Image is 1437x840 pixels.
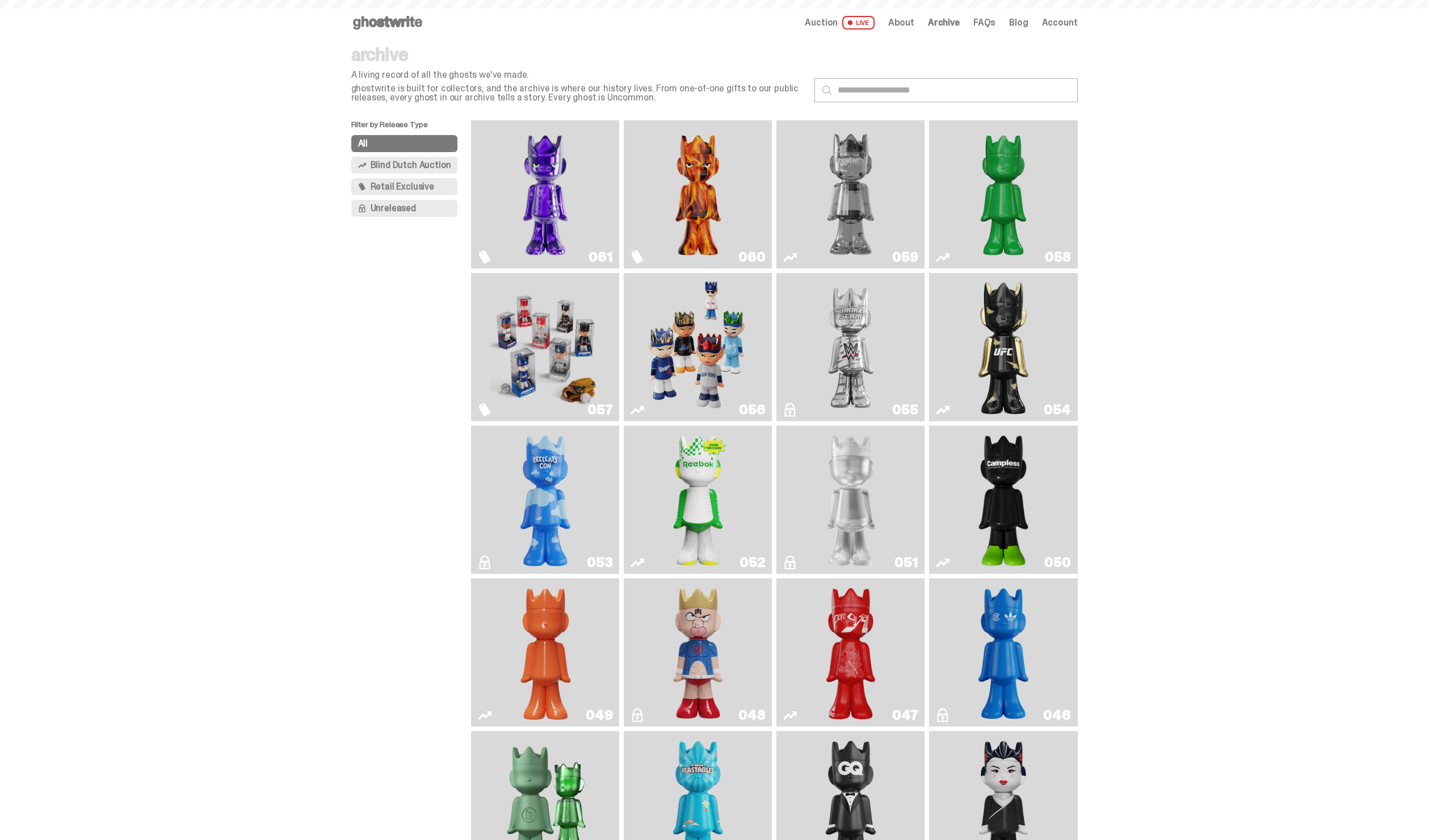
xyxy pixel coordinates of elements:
[892,403,918,417] div: 055
[973,18,995,27] a: FAQs
[821,430,881,569] img: LLLoyalty
[842,16,875,30] span: LIVE
[371,161,451,170] span: Blind Dutch Auction
[936,583,1070,722] a: ComplexCon HK
[586,708,612,722] div: 049
[973,583,1033,722] img: ComplexCon HK
[351,120,472,135] p: Filter by Release Type
[478,125,612,264] a: Fantasy
[1044,403,1070,417] div: 054
[738,250,765,264] div: 060
[1044,556,1070,569] div: 050
[515,583,575,722] img: Schrödinger's ghost: Orange Vibe
[631,278,765,417] a: Game Face (2025)
[783,430,918,569] a: LLLoyalty
[587,556,612,569] div: 053
[371,182,434,191] span: Retail Exclusive
[739,556,765,569] div: 052
[351,200,458,217] button: Unreleased
[948,125,1059,264] img: Schrödinger's ghost: Sunday Green
[668,583,728,722] img: Kinnikuman
[795,125,906,264] img: Two
[358,139,368,148] span: All
[631,583,765,722] a: Kinnikuman
[371,204,416,213] span: Unreleased
[892,708,918,722] div: 047
[1043,708,1070,722] div: 046
[642,125,754,264] img: Always On Fire
[894,556,918,569] div: 051
[589,250,612,264] div: 061
[351,45,805,64] p: archive
[351,70,805,79] p: A living record of all the ghosts we've made.
[805,16,874,30] a: Auction LIVE
[351,178,458,195] button: Retail Exclusive
[805,18,838,27] span: Auction
[936,278,1070,417] a: Ruby
[973,430,1033,569] img: Campless
[739,403,765,417] div: 056
[1045,250,1070,264] div: 058
[888,18,914,27] a: About
[928,18,960,27] a: Archive
[668,430,728,569] img: Court Victory
[587,403,612,417] div: 057
[351,135,458,152] button: All
[973,278,1033,417] img: Ruby
[783,583,918,722] a: Skip
[795,278,906,417] img: I Was There SummerSlam
[478,430,612,569] a: ghooooost
[478,583,612,722] a: Schrödinger's ghost: Orange Vibe
[351,157,458,174] button: Blind Dutch Auction
[490,278,601,417] img: Game Face (2025)
[351,84,805,102] p: ghostwrite is built for collectors, and the archive is where our history lives. From one-of-one g...
[1009,18,1028,27] a: Blog
[490,125,601,264] img: Fantasy
[783,125,918,264] a: Two
[936,430,1070,569] a: Campless
[783,278,918,417] a: I Was There SummerSlam
[478,278,612,417] a: Game Face (2025)
[631,125,765,264] a: Always On Fire
[515,430,575,569] img: ghooooost
[1042,18,1078,27] a: Account
[642,278,754,417] img: Game Face (2025)
[892,250,918,264] div: 059
[631,430,765,569] a: Court Victory
[738,708,765,722] div: 048
[936,125,1070,264] a: Schrödinger's ghost: Sunday Green
[821,583,881,722] img: Skip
